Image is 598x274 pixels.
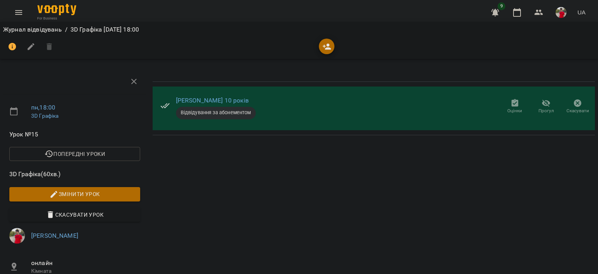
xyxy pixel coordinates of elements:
span: Скасувати [566,108,589,114]
img: 54b6d9b4e6461886c974555cb82f3b73.jpg [556,7,566,18]
button: Прогул [531,96,562,118]
span: Відвідування за абонементом [176,109,256,116]
a: [PERSON_NAME] [31,232,78,239]
p: 3D Графіка [DATE] 18:00 [70,25,139,34]
button: Menu [9,3,28,22]
a: [PERSON_NAME] 10 років [176,97,249,104]
nav: breadcrumb [3,25,595,34]
span: Оцінки [507,108,522,114]
span: 3D Графіка ( 60 хв. ) [9,170,140,179]
li: / [65,25,67,34]
button: Скасувати [562,96,593,118]
a: 3D Графіка [31,113,58,119]
span: Урок №15 [9,130,140,139]
span: Попередні уроки [16,149,134,159]
span: Прогул [538,108,554,114]
button: UA [574,5,589,19]
span: 9 [498,2,505,10]
img: Voopty Logo [37,4,76,15]
a: пн , 18:00 [31,104,55,111]
button: Змінити урок [9,187,140,201]
span: Скасувати Урок [16,210,134,219]
span: For Business [37,16,76,21]
img: 54b6d9b4e6461886c974555cb82f3b73.jpg [9,228,25,244]
button: Оцінки [499,96,531,118]
button: Скасувати Урок [9,208,140,222]
button: Попередні уроки [9,147,140,161]
span: UA [577,8,586,16]
a: Журнал відвідувань [3,26,62,33]
span: онлайн [31,258,140,268]
span: Змінити урок [16,189,134,199]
